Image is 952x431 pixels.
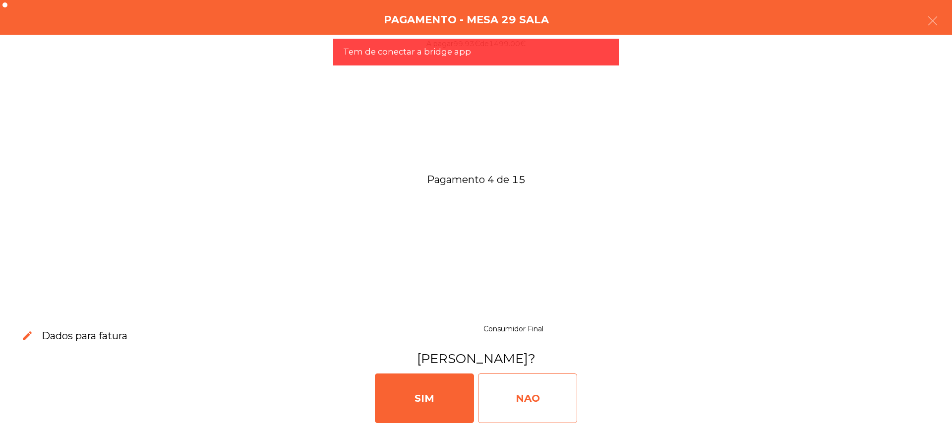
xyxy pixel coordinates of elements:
[343,46,471,58] span: Tem de conectar a bridge app
[13,322,42,350] button: edit
[483,324,543,333] span: Consumidor Final
[11,350,941,368] h3: [PERSON_NAME]?
[12,170,940,189] span: Pagamento 4 de 15
[478,373,577,423] div: NAO
[42,329,127,343] h3: Dados para fatura
[375,373,474,423] div: SIM
[21,330,33,342] span: edit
